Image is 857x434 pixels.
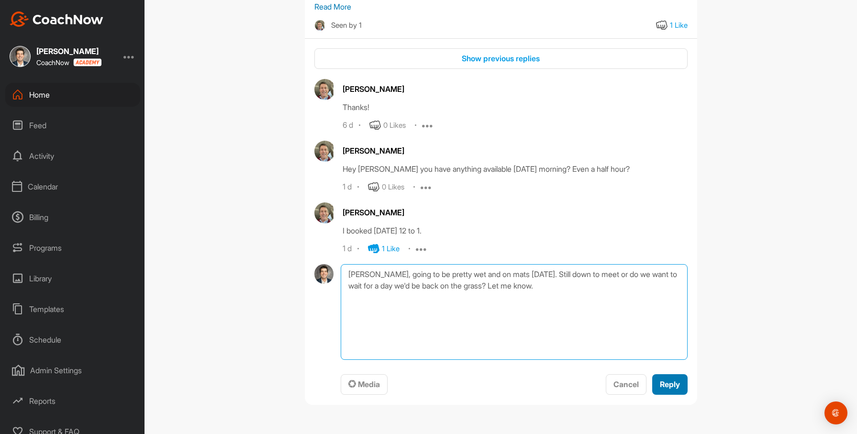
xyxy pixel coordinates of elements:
div: Seen by 1 [331,20,362,32]
div: [PERSON_NAME] [343,83,688,95]
div: Programs [5,236,140,260]
img: avatar [314,264,334,284]
div: Billing [5,205,140,229]
div: Hey [PERSON_NAME] you have anything available [DATE] morning? Even a half hour? [343,163,688,175]
div: Home [5,83,140,107]
img: avatar [314,202,335,223]
div: 1 Like [382,244,400,255]
div: I booked [DATE] 12 to 1. [343,225,688,236]
div: [PERSON_NAME] [343,145,688,156]
div: 0 Likes [382,182,404,193]
div: CoachNow [36,58,101,67]
button: Show previous replies [314,48,688,69]
img: avatar [314,141,335,162]
textarea: [PERSON_NAME], going to be pretty wet and on mats [DATE]. Still down to meet or do we want to wai... [341,264,687,360]
img: square_29a431365af729ed54b02f696f3577d0.jpg [314,20,326,32]
div: Open Intercom Messenger [824,401,847,424]
button: Reply [652,374,688,395]
div: Activity [5,144,140,168]
div: [PERSON_NAME] [343,207,688,218]
img: square_364eeb837e6a19eee05b29092425e8b6.jpg [10,46,31,67]
div: 1 d [343,182,352,192]
div: Reports [5,389,140,413]
p: Read More [314,1,688,12]
img: avatar [314,79,335,100]
div: Show previous replies [322,53,680,64]
div: Calendar [5,175,140,199]
button: Cancel [606,374,646,395]
button: Media [341,374,388,395]
div: Feed [5,113,140,137]
div: 0 Likes [383,120,406,131]
div: Admin Settings [5,358,140,382]
img: CoachNow [10,11,103,27]
img: CoachNow acadmey [73,58,101,67]
div: 1 d [343,244,352,254]
div: Thanks! [343,101,688,113]
div: 6 d [343,121,353,130]
span: Reply [660,379,680,389]
div: 1 Like [670,20,688,31]
div: Library [5,267,140,290]
div: Templates [5,297,140,321]
div: Schedule [5,328,140,352]
span: Cancel [613,379,639,389]
span: Media [348,379,380,389]
div: [PERSON_NAME] [36,47,101,55]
